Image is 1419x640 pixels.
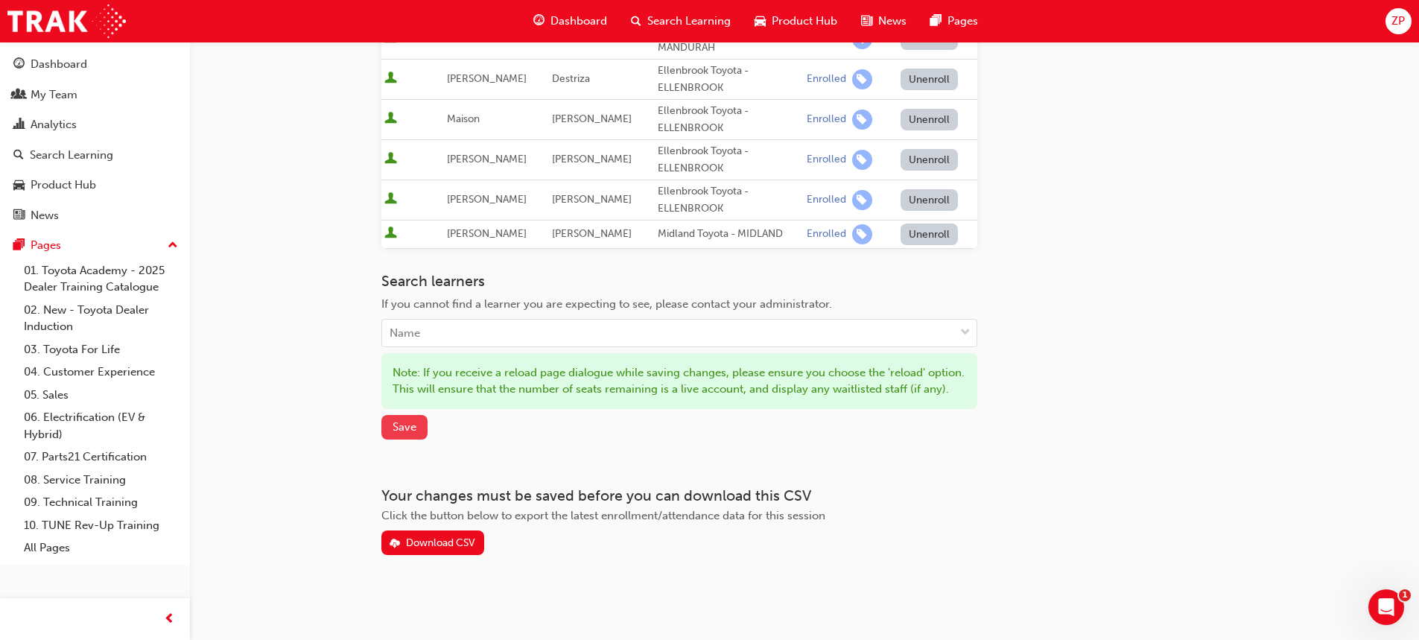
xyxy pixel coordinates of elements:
[901,149,959,171] button: Unenroll
[384,192,397,207] span: User is active
[1368,589,1404,625] iframe: Intercom live chat
[384,72,397,86] span: User is active
[658,143,801,177] div: Ellenbrook Toyota - ELLENBROOK
[658,63,801,96] div: Ellenbrook Toyota - ELLENBROOK
[807,72,846,86] div: Enrolled
[901,109,959,130] button: Unenroll
[658,183,801,217] div: Ellenbrook Toyota - ELLENBROOK
[30,147,113,164] div: Search Learning
[7,4,126,38] img: Trak
[852,190,872,210] span: learningRecordVerb_ENROLL-icon
[18,469,184,492] a: 08. Service Training
[381,530,484,555] button: Download CSV
[6,232,184,259] button: Pages
[18,514,184,537] a: 10. TUNE Rev-Up Training
[533,12,545,31] span: guage-icon
[13,209,25,223] span: news-icon
[381,415,428,440] button: Save
[807,153,846,167] div: Enrolled
[18,491,184,514] a: 09. Technical Training
[18,259,184,299] a: 01. Toyota Academy - 2025 Dealer Training Catalogue
[1385,8,1412,34] button: ZP
[31,207,59,224] div: News
[13,149,24,162] span: search-icon
[390,325,420,342] div: Name
[552,72,590,85] span: Destriza
[658,103,801,136] div: Ellenbrook Toyota - ELLENBROOK
[550,13,607,30] span: Dashboard
[6,202,184,229] a: News
[18,361,184,384] a: 04. Customer Experience
[552,193,632,206] span: [PERSON_NAME]
[384,226,397,241] span: User is active
[852,69,872,89] span: learningRecordVerb_ENROLL-icon
[552,227,632,240] span: [PERSON_NAME]
[1399,589,1411,601] span: 1
[631,12,641,31] span: search-icon
[947,13,978,30] span: Pages
[852,150,872,170] span: learningRecordVerb_ENROLL-icon
[901,69,959,90] button: Unenroll
[31,86,77,104] div: My Team
[13,58,25,72] span: guage-icon
[930,12,942,31] span: pages-icon
[384,112,397,127] span: User is active
[807,193,846,207] div: Enrolled
[960,323,971,343] span: down-icon
[807,227,846,241] div: Enrolled
[18,536,184,560] a: All Pages
[852,224,872,244] span: learningRecordVerb_ENROLL-icon
[447,193,527,206] span: [PERSON_NAME]
[772,13,837,30] span: Product Hub
[849,6,918,37] a: news-iconNews
[447,72,527,85] span: [PERSON_NAME]
[13,118,25,132] span: chart-icon
[861,12,872,31] span: news-icon
[658,226,801,243] div: Midland Toyota - MIDLAND
[755,12,766,31] span: car-icon
[743,6,849,37] a: car-iconProduct Hub
[807,113,846,127] div: Enrolled
[18,446,184,469] a: 07. Parts21 Certification
[31,237,61,254] div: Pages
[381,509,825,522] span: Click the button below to export the latest enrollment/attendance data for this session
[13,239,25,253] span: pages-icon
[381,273,977,290] h3: Search learners
[6,51,184,78] a: Dashboard
[447,153,527,165] span: [PERSON_NAME]
[552,113,632,125] span: [PERSON_NAME]
[18,406,184,446] a: 06. Electrification (EV & Hybrid)
[381,353,977,409] div: Note: If you receive a reload page dialogue while saving changes, please ensure you choose the 'r...
[918,6,990,37] a: pages-iconPages
[901,224,959,245] button: Unenroll
[901,189,959,211] button: Unenroll
[384,152,397,167] span: User is active
[6,48,184,232] button: DashboardMy TeamAnalyticsSearch LearningProduct HubNews
[18,384,184,407] a: 05. Sales
[13,89,25,102] span: people-icon
[447,227,527,240] span: [PERSON_NAME]
[6,111,184,139] a: Analytics
[18,299,184,338] a: 02. New - Toyota Dealer Induction
[521,6,619,37] a: guage-iconDashboard
[1391,13,1405,30] span: ZP
[878,13,907,30] span: News
[381,487,977,504] h3: Your changes must be saved before you can download this CSV
[552,153,632,165] span: [PERSON_NAME]
[6,81,184,109] a: My Team
[619,6,743,37] a: search-iconSearch Learning
[31,177,96,194] div: Product Hub
[6,142,184,169] a: Search Learning
[31,116,77,133] div: Analytics
[18,338,184,361] a: 03. Toyota For Life
[390,538,400,551] span: download-icon
[852,110,872,130] span: learningRecordVerb_ENROLL-icon
[647,13,731,30] span: Search Learning
[164,610,175,629] span: prev-icon
[447,113,480,125] span: Maison
[381,297,832,311] span: If you cannot find a learner you are expecting to see, please contact your administrator.
[13,179,25,192] span: car-icon
[6,171,184,199] a: Product Hub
